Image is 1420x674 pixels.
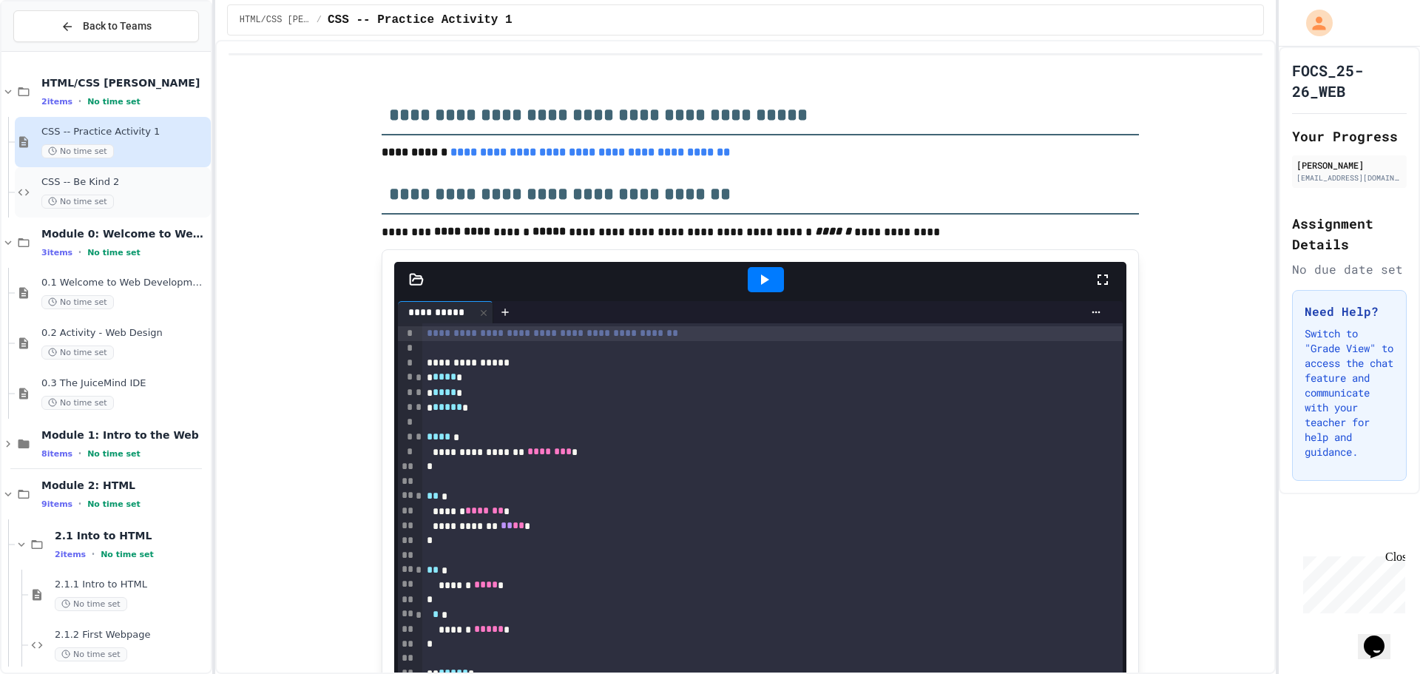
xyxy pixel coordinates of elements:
span: HTML/CSS Campbell [240,14,311,26]
span: CSS -- Practice Activity 1 [41,126,208,138]
span: Back to Teams [83,18,152,34]
h2: Your Progress [1292,126,1407,146]
iframe: chat widget [1297,550,1405,613]
span: 2.1.2 First Webpage [55,629,208,641]
span: No time set [41,295,114,309]
span: No time set [55,597,127,611]
div: [EMAIL_ADDRESS][DOMAIN_NAME] [1296,172,1402,183]
span: 0.3 The JuiceMind IDE [41,377,208,390]
span: No time set [87,248,141,257]
span: • [78,246,81,258]
span: / [317,14,322,26]
span: 2 items [41,97,72,107]
span: 0.2 Activity - Web Design [41,327,208,340]
span: Module 1: Intro to the Web [41,428,208,442]
span: No time set [41,346,114,360]
span: No time set [87,449,141,459]
div: My Account [1291,6,1336,40]
span: 2.1 Into to HTML [55,529,208,542]
span: CSS -- Practice Activity 1 [328,11,513,29]
p: Switch to "Grade View" to access the chat feature and communicate with your teacher for help and ... [1305,326,1394,459]
h3: Need Help? [1305,303,1394,320]
div: No due date set [1292,260,1407,278]
span: • [78,448,81,459]
span: Module 0: Welcome to Web Development [41,227,208,240]
span: 9 items [41,499,72,509]
span: No time set [55,647,127,661]
span: No time set [41,396,114,410]
span: 2.1.1 Intro to HTML [55,579,208,591]
span: Module 2: HTML [41,479,208,492]
iframe: chat widget [1358,615,1405,659]
span: CSS -- Be Kind 2 [41,176,208,189]
span: 3 items [41,248,72,257]
div: Chat with us now!Close [6,6,102,94]
span: No time set [41,195,114,209]
span: • [78,498,81,510]
span: 2 items [55,550,86,559]
div: [PERSON_NAME] [1296,158,1402,172]
h2: Assignment Details [1292,213,1407,255]
span: 0.1 Welcome to Web Development [41,277,208,289]
span: No time set [87,499,141,509]
span: 8 items [41,449,72,459]
span: No time set [87,97,141,107]
span: No time set [41,144,114,158]
span: • [78,95,81,107]
span: No time set [101,550,154,559]
span: HTML/CSS [PERSON_NAME] [41,76,208,90]
span: • [92,548,95,560]
h1: FOCS_25-26_WEB [1292,60,1407,101]
button: Back to Teams [13,10,199,42]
